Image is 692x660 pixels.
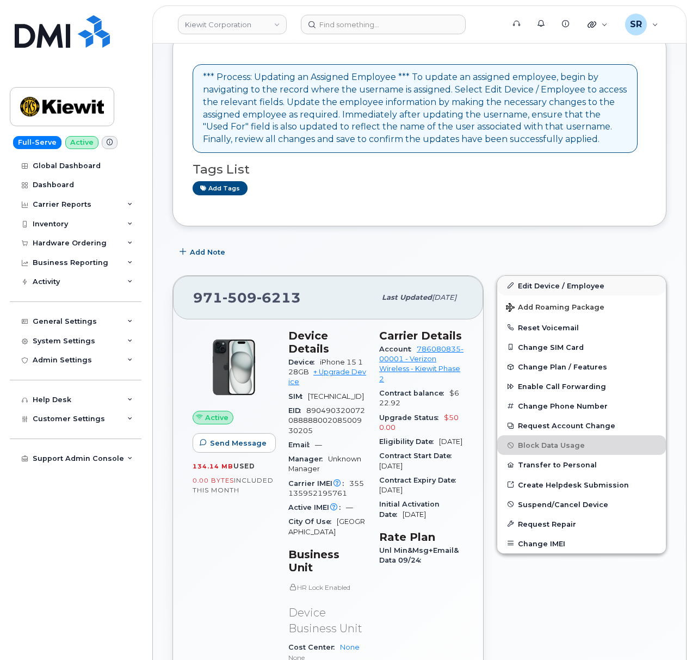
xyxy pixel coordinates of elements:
[379,531,464,544] h3: Rate Plan
[580,14,615,35] div: Quicklinks
[288,479,364,497] span: 355135952195761
[257,289,301,306] span: 6213
[193,477,234,484] span: 0.00 Bytes
[193,476,274,494] span: included this month
[497,495,666,514] button: Suspend/Cancel Device
[379,329,464,342] h3: Carrier Details
[518,383,606,391] span: Enable Call Forwarding
[379,389,449,397] span: Contract balance
[210,438,267,448] span: Send Message
[518,363,607,371] span: Change Plan / Features
[432,293,456,301] span: [DATE]
[288,479,349,488] span: Carrier IMEI
[403,510,426,519] span: [DATE]
[518,500,608,508] span: Suspend/Cancel Device
[346,503,353,511] span: —
[382,293,432,301] span: Last updated
[379,500,440,518] span: Initial Activation Date
[497,396,666,416] button: Change Phone Number
[288,392,308,400] span: SIM
[379,414,444,422] span: Upgrade Status
[497,514,666,534] button: Request Repair
[203,71,627,146] div: *** Process: Updating an Assigned Employee *** To update an assigned employee, begin by navigatin...
[288,441,315,449] span: Email
[379,437,439,446] span: Eligibility Date
[379,452,457,460] span: Contract Start Date
[379,414,459,431] span: $500.00
[497,435,666,455] button: Block Data Usage
[506,303,604,313] span: Add Roaming Package
[288,358,363,376] span: iPhone 15 128GB
[288,548,366,574] h3: Business Unit
[379,345,464,383] a: 786080835-00001 - Verizon Wireless - Kiewit Phase 2
[497,455,666,474] button: Transfer to Personal
[379,546,459,564] span: Unl Min&Msg+Email&Data 09/24
[288,358,320,366] span: Device
[379,462,403,470] span: [DATE]
[645,613,684,652] iframe: Messenger Launcher
[497,534,666,553] button: Change IMEI
[288,517,365,535] span: [GEOGRAPHIC_DATA]
[193,462,233,470] span: 134.14 MB
[617,14,666,35] div: Sebastian Reissig
[223,289,257,306] span: 509
[205,412,228,423] span: Active
[193,163,646,176] h3: Tags List
[308,392,364,400] span: [TECHNICAL_ID]
[288,643,340,651] span: Cost Center
[288,605,366,636] p: Device Business Unit
[193,181,248,195] a: Add tags
[288,503,346,511] span: Active IMEI
[233,462,255,470] span: used
[201,335,267,400] img: iPhone_15_Black.png
[172,243,234,262] button: Add Note
[288,329,366,355] h3: Device Details
[315,441,322,449] span: —
[288,583,366,592] p: HR Lock Enabled
[497,475,666,495] a: Create Helpdesk Submission
[193,289,301,306] span: 971
[178,15,287,34] a: Kiewit Corporation
[497,318,666,337] button: Reset Voicemail
[288,455,328,463] span: Manager
[288,517,337,526] span: City Of Use
[301,15,466,34] input: Find something...
[288,368,366,386] a: + Upgrade Device
[497,357,666,377] button: Change Plan / Features
[497,377,666,396] button: Enable Call Forwarding
[340,643,360,651] a: None
[497,295,666,318] button: Add Roaming Package
[497,276,666,295] a: Edit Device / Employee
[379,486,403,494] span: [DATE]
[379,345,417,353] span: Account
[190,247,225,257] span: Add Note
[497,416,666,435] button: Request Account Change
[288,406,306,415] span: EID
[193,433,276,453] button: Send Message
[630,18,642,31] span: SR
[288,406,365,435] span: 89049032007208888800208500930205
[497,337,666,357] button: Change SIM Card
[379,476,461,484] span: Contract Expiry Date
[439,437,462,446] span: [DATE]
